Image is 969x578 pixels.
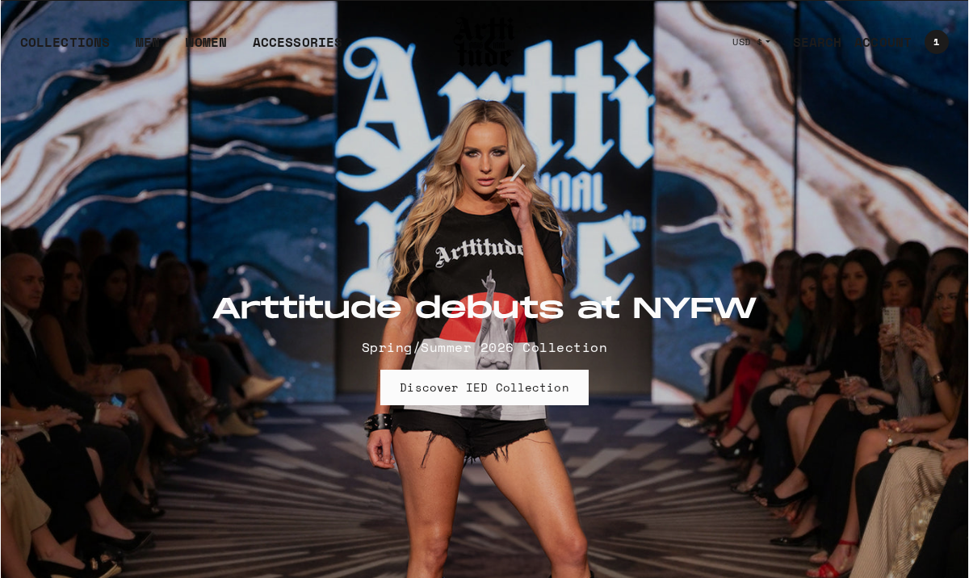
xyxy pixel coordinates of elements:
a: Discover IED Collection [380,370,588,405]
img: Arttitude [452,15,517,69]
ul: Main navigation [7,32,355,65]
h2: Arttitude debuts at NYFW [212,292,757,328]
a: Open cart [912,23,949,61]
span: 1 [933,37,939,47]
div: COLLECTIONS [20,32,110,65]
span: USD $ [732,36,763,48]
a: ACCOUNT [841,26,912,58]
a: WOMEN [186,32,227,65]
p: Spring/Summer 2026 Collection [212,337,757,357]
button: USD $ [723,24,780,60]
div: ACCESSORIES [253,32,342,65]
a: SEARCH [780,26,842,58]
a: MEN [136,32,160,65]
